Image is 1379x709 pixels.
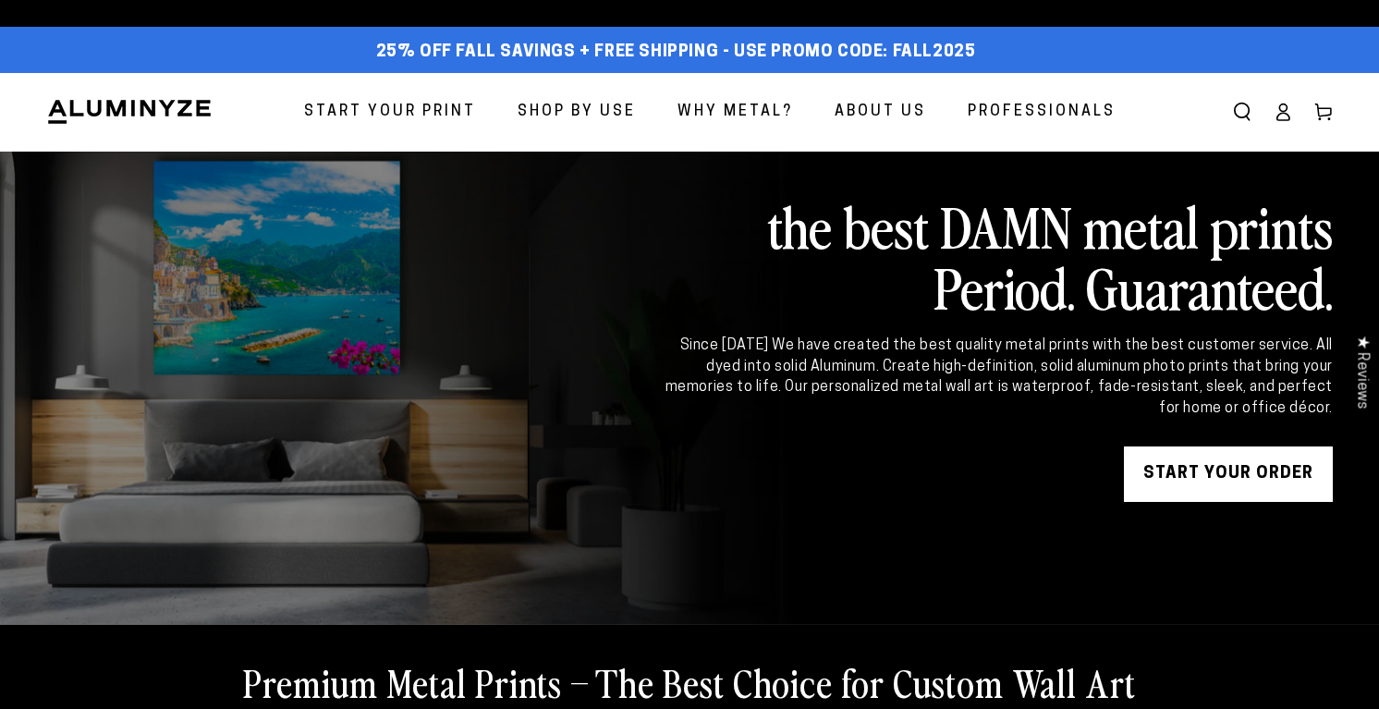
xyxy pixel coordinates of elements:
[662,195,1333,317] h2: the best DAMN metal prints Period. Guaranteed.
[677,99,793,126] span: Why Metal?
[1344,321,1379,423] div: Click to open Judge.me floating reviews tab
[243,658,1136,706] h2: Premium Metal Prints – The Best Choice for Custom Wall Art
[1222,92,1263,132] summary: Search our site
[518,99,636,126] span: Shop By Use
[821,88,940,137] a: About Us
[304,99,476,126] span: Start Your Print
[290,88,490,137] a: Start Your Print
[835,99,926,126] span: About Us
[954,88,1129,137] a: Professionals
[504,88,650,137] a: Shop By Use
[662,336,1333,419] div: Since [DATE] We have created the best quality metal prints with the best customer service. All dy...
[376,43,976,63] span: 25% off FALL Savings + Free Shipping - Use Promo Code: FALL2025
[664,88,807,137] a: Why Metal?
[1124,446,1333,502] a: START YOUR Order
[968,99,1116,126] span: Professionals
